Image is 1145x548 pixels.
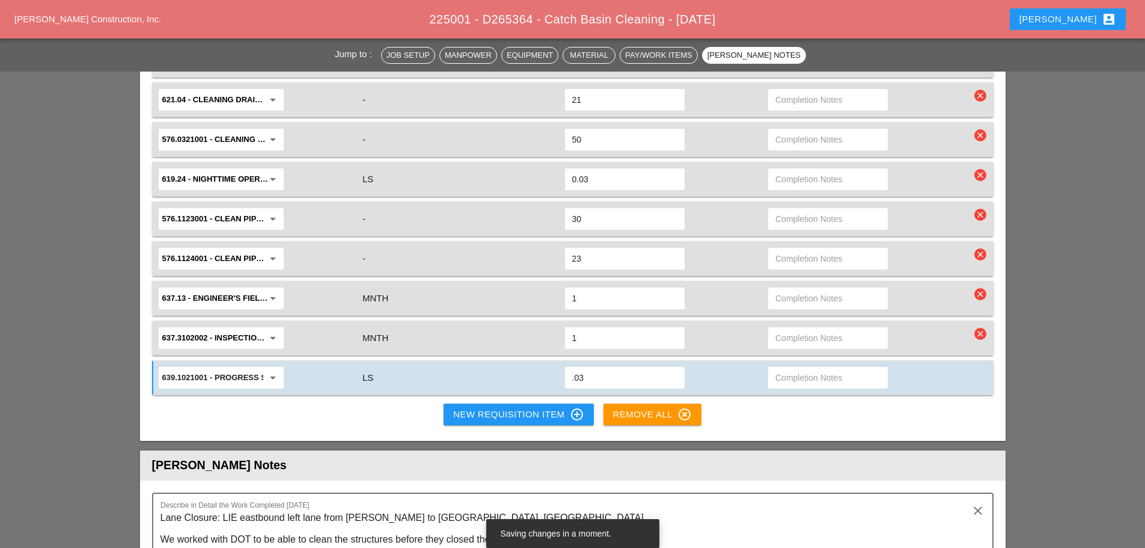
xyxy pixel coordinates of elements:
i: control_point [570,407,584,422]
i: arrow_drop_down [266,132,280,147]
input: Completion Notes [775,209,881,229]
div: Material [568,49,610,61]
input: Quantity Completed [572,90,677,109]
div: Equipment [507,49,553,61]
input: 637.13 - ENGINEER'S FIELD OFFICE - TYPE 3 [162,289,263,308]
div: Manpower [445,49,492,61]
input: Quantity Completed [572,249,677,268]
button: Pay/Work Items [620,47,697,64]
i: clear [974,288,986,300]
span: Saving changes in a moment. [501,529,611,538]
div: Remove All [613,407,692,422]
span: MNTH [362,293,388,303]
div: New Requisition Item [453,407,584,422]
input: 637.3102002 - INSPECTION VEHICLE, MIDSIZE INTERMED SUV [162,328,263,348]
i: highlight_off [677,407,692,422]
span: LS [362,174,373,184]
div: [PERSON_NAME] Notes [707,49,801,61]
span: - [362,214,365,224]
span: 225001 - D265364 - Catch Basin Cleaning - [DATE] [430,13,716,26]
button: New Requisition Item [444,404,594,425]
button: [PERSON_NAME] Notes [702,47,806,64]
input: Quantity Completed [572,170,677,189]
i: arrow_drop_down [266,331,280,345]
i: arrow_drop_down [266,172,280,186]
header: [PERSON_NAME] Notes [140,451,1006,480]
button: Remove All [603,404,702,425]
input: 576.0321001 - CLEANING SCUPPERS [162,130,263,149]
i: arrow_drop_down [266,212,280,226]
span: LS [362,372,373,383]
input: Quantity Completed [572,209,677,229]
span: - [362,94,365,105]
i: arrow_drop_down [266,93,280,107]
input: 576.1123001 - CLEAN PIPES & DOWNSPOUTS - 50 TO 100 FT [162,209,263,229]
a: [PERSON_NAME] Construction, Inc. [14,14,161,24]
div: Job Setup [386,49,430,61]
input: Quantity Completed [572,328,677,348]
input: 619.24 - Nighttime Operations (Entire Project) [162,170,263,189]
i: clear [974,90,986,102]
input: 621.04 - CLEANING DRAINAGE STRUCTURES [162,90,263,109]
input: Completion Notes [775,249,881,268]
span: - [362,134,365,144]
span: MNTH [362,333,388,343]
i: clear [974,248,986,260]
i: arrow_drop_down [266,251,280,266]
input: Completion Notes [775,368,881,387]
i: clear [974,169,986,181]
input: Completion Notes [775,130,881,149]
i: account_box [1102,12,1116,26]
i: clear [974,209,986,221]
i: clear [971,503,985,518]
div: Pay/Work Items [625,49,692,61]
button: Manpower [439,47,497,64]
span: Jump to : [335,49,377,59]
button: Material [563,47,615,64]
i: arrow_drop_down [266,291,280,306]
button: Job Setup [381,47,435,64]
button: [PERSON_NAME] [1010,8,1126,30]
input: Completion Notes [775,90,881,109]
input: Completion Notes [775,328,881,348]
input: Quantity Completed [572,368,677,387]
i: arrow_drop_down [266,371,280,385]
i: clear [974,328,986,340]
i: clear [974,129,986,141]
input: Completion Notes [775,289,881,308]
input: Quantity Completed [572,130,677,149]
input: Completion Notes [775,170,881,189]
input: 576.1124001 - CLEAN PIPES & DOWNSPOUTS - 100 TO 200 FT [162,249,263,268]
span: - [362,253,365,263]
input: Quantity Completed [572,289,677,308]
div: [PERSON_NAME] [1019,12,1116,26]
button: Equipment [501,47,558,64]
